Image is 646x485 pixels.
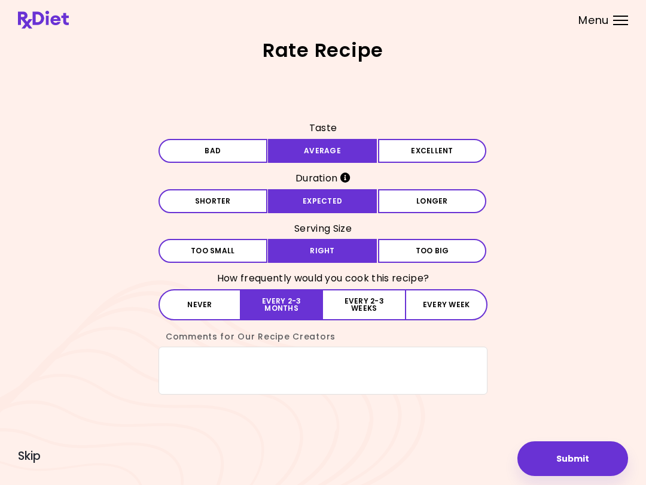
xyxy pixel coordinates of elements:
[159,119,487,138] h3: Taste
[578,15,609,26] span: Menu
[340,172,351,183] i: Info
[159,189,267,213] button: Shorter
[378,189,487,213] button: Longer
[268,189,377,213] button: Expected
[18,41,628,60] h2: Rate Recipe
[159,239,267,263] button: Too small
[378,239,487,263] button: Too big
[159,139,267,163] button: Bad
[378,139,487,163] button: Excellent
[323,289,405,320] button: Every 2-3 weeks
[191,247,234,254] span: Too small
[18,11,69,29] img: RxDiet
[268,239,377,263] button: Right
[416,247,449,254] span: Too big
[159,269,487,288] h3: How frequently would you cook this recipe?
[159,169,487,188] h3: Duration
[517,441,628,476] button: Submit
[159,219,487,238] h3: Serving Size
[268,139,377,163] button: Average
[405,289,487,320] button: Every week
[241,289,323,320] button: Every 2-3 months
[18,450,41,463] button: Skip
[159,289,241,320] button: Never
[159,331,336,342] label: Comments for Our Recipe Creators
